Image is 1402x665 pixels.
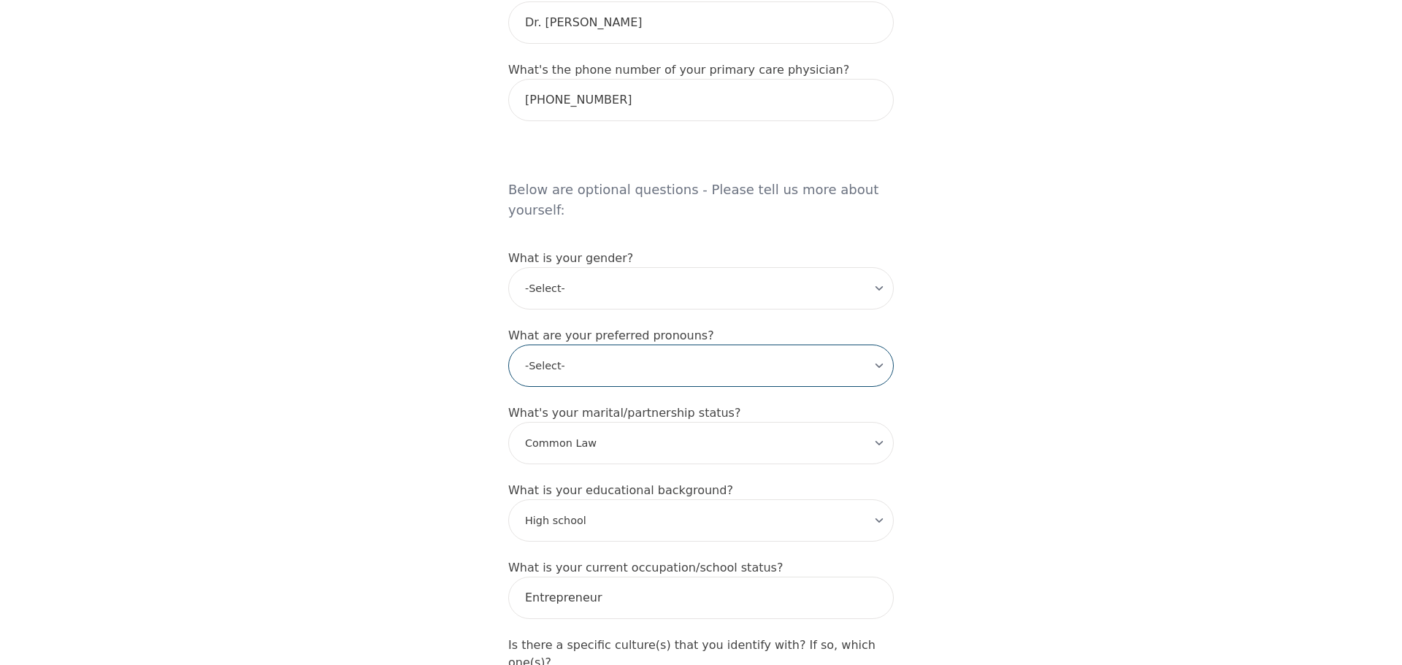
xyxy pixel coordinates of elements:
[508,328,714,342] label: What are your preferred pronouns?
[508,63,849,77] label: What's the phone number of your primary care physician?
[508,483,733,497] label: What is your educational background?
[508,406,740,420] label: What's your marital/partnership status?
[508,561,783,574] label: What is your current occupation/school status?
[508,251,633,265] label: What is your gender?
[508,139,894,232] h5: Below are optional questions - Please tell us more about yourself:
